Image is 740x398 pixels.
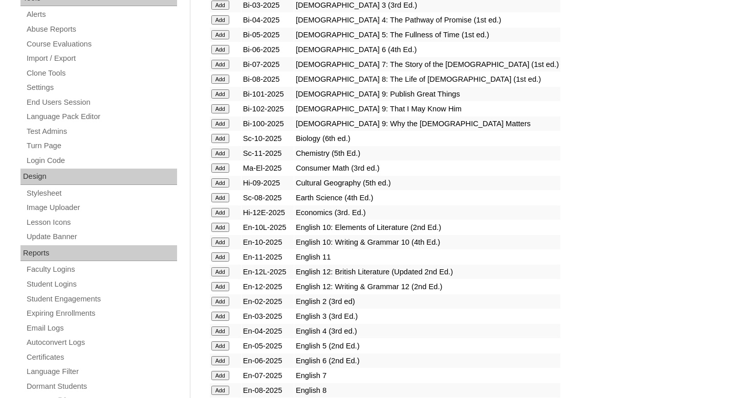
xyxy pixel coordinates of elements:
td: [DEMOGRAPHIC_DATA] 9: That I May Know Him [294,102,560,116]
td: Sc-10-2025 [242,131,294,146]
input: Add [211,312,229,321]
td: [DEMOGRAPHIC_DATA] 7: The Story of the [DEMOGRAPHIC_DATA] (1st ed.) [294,57,560,72]
td: Bi-04-2025 [242,13,294,27]
td: En-12-2025 [242,279,294,294]
a: Student Engagements [26,293,177,306]
td: En-02-2025 [242,294,294,309]
input: Add [211,356,229,365]
a: Email Logs [26,322,177,335]
div: Reports [20,245,177,262]
a: Expiring Enrollments [26,307,177,320]
input: Add [211,238,229,247]
a: Lesson Icons [26,216,177,229]
td: English 6 (2nd Ed.) [294,354,560,368]
td: Sc-11-2025 [242,146,294,160]
td: English 10: Writing & Grammar 10 (4th Ed.) [294,235,560,249]
a: Stylesheet [26,187,177,200]
td: English 3 (3rd Ed.) [294,309,560,323]
input: Add [211,208,229,217]
a: Test Admins [26,125,177,138]
td: English 11 [294,250,560,264]
td: Bi-07-2025 [242,57,294,72]
td: Cultural Geography (5th ed.) [294,176,560,190]
input: Add [211,60,229,69]
td: Biology (6th ed.) [294,131,560,146]
td: Ma-El-2025 [242,161,294,175]
td: En-06-2025 [242,354,294,368]
td: English 7 [294,368,560,383]
td: English 2 (3rd ed) [294,294,560,309]
input: Add [211,282,229,291]
a: Student Logins [26,278,177,291]
td: English 12: British Literature (Updated 2nd Ed.) [294,265,560,279]
div: Design [20,169,177,185]
td: En-05-2025 [242,339,294,353]
td: En-10L-2025 [242,220,294,235]
td: En-03-2025 [242,309,294,323]
td: En-08-2025 [242,383,294,397]
a: Update Banner [26,230,177,243]
a: Alerts [26,8,177,21]
a: Login Code [26,154,177,167]
td: En-07-2025 [242,368,294,383]
td: [DEMOGRAPHIC_DATA] 5: The Fullness of Time (1st ed.) [294,28,560,42]
input: Add [211,15,229,25]
a: Course Evaluations [26,38,177,51]
td: Sc-08-2025 [242,191,294,205]
td: English 12: Writing & Grammar 12 (2nd Ed.) [294,279,560,294]
input: Add [211,1,229,10]
td: English 10: Elements of Literature (2nd Ed.) [294,220,560,235]
td: Bi-102-2025 [242,102,294,116]
td: En-12L-2025 [242,265,294,279]
a: Faculty Logins [26,263,177,276]
a: Turn Page [26,139,177,152]
input: Add [211,149,229,158]
input: Add [211,89,229,99]
a: Clone Tools [26,67,177,80]
td: En-10-2025 [242,235,294,249]
input: Add [211,178,229,188]
td: Chemistry (5th Ed.) [294,146,560,160]
a: Dormant Students [26,380,177,393]
input: Add [211,134,229,143]
td: En-04-2025 [242,324,294,338]
td: Bi-100-2025 [242,116,294,131]
a: End Users Session [26,96,177,109]
td: Hi-09-2025 [242,176,294,190]
td: Hi-12E-2025 [242,205,294,220]
input: Add [211,297,229,306]
td: English 4 (3rd ed.) [294,324,560,338]
input: Add [211,104,229,113]
td: Consumer Math (3rd ed.) [294,161,560,175]
a: Image Uploader [26,201,177,214]
td: [DEMOGRAPHIC_DATA] 4: The Pathway of Promise (1st ed.) [294,13,560,27]
input: Add [211,45,229,54]
td: [DEMOGRAPHIC_DATA] 8: The Life of [DEMOGRAPHIC_DATA] (1st ed.) [294,72,560,86]
td: Bi-05-2025 [242,28,294,42]
td: Bi-08-2025 [242,72,294,86]
a: Language Pack Editor [26,110,177,123]
a: Autoconvert Logs [26,336,177,349]
td: Bi-101-2025 [242,87,294,101]
a: Certificates [26,351,177,364]
a: Import / Export [26,52,177,65]
input: Add [211,386,229,395]
input: Add [211,193,229,202]
a: Settings [26,81,177,94]
input: Add [211,163,229,173]
td: [DEMOGRAPHIC_DATA] 6 (4th Ed.) [294,42,560,57]
input: Add [211,326,229,336]
td: [DEMOGRAPHIC_DATA] 9: Publish Great Things [294,87,560,101]
input: Add [211,341,229,350]
td: Economics (3rd. Ed.) [294,205,560,220]
input: Add [211,267,229,276]
td: English 5 (2nd Ed.) [294,339,560,353]
td: English 8 [294,383,560,397]
td: Bi-06-2025 [242,42,294,57]
input: Add [211,119,229,128]
td: Earth Science (4th Ed.) [294,191,560,205]
td: En-11-2025 [242,250,294,264]
td: [DEMOGRAPHIC_DATA] 9: Why the [DEMOGRAPHIC_DATA] Matters [294,116,560,131]
a: Language Filter [26,365,177,378]
input: Add [211,223,229,232]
